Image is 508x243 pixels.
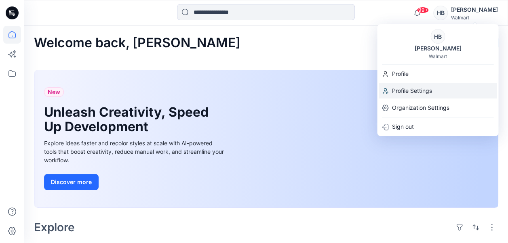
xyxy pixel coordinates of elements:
a: Discover more [44,174,226,190]
div: Explore ideas faster and recolor styles at scale with AI-powered tools that boost creativity, red... [44,139,226,164]
a: Organization Settings [377,100,498,115]
div: [PERSON_NAME] [409,44,466,53]
h2: Explore [34,221,75,234]
p: Sign out [392,119,413,134]
div: HB [433,6,448,20]
a: Profile Settings [377,83,498,98]
div: HB [430,29,445,44]
p: Profile Settings [392,83,432,98]
h2: Welcome back, [PERSON_NAME] [34,36,240,50]
button: Discover more [44,174,99,190]
p: Profile [392,66,408,82]
div: [PERSON_NAME] [451,5,498,15]
div: Walmart [451,15,498,21]
h1: Unleash Creativity, Speed Up Development [44,105,214,134]
span: New [48,87,60,97]
span: 99+ [417,7,429,13]
p: Organization Settings [392,100,449,115]
div: Walmart [429,53,447,59]
a: Profile [377,66,498,82]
